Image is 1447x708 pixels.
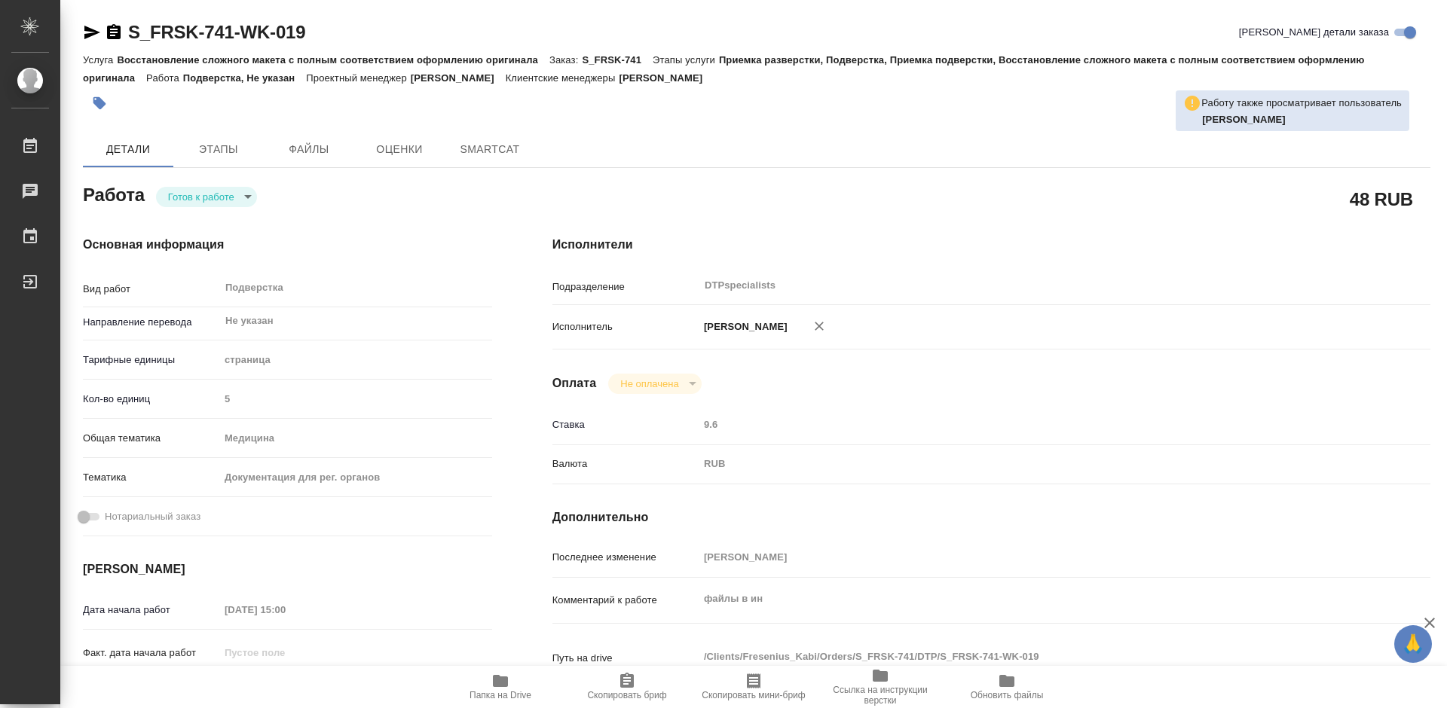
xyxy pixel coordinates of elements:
button: 🙏 [1394,625,1432,663]
p: Кол-во единиц [83,392,219,407]
span: Обновить файлы [971,690,1044,700]
p: Тематика [83,470,219,485]
p: Работу также просматривает пользователь [1201,96,1402,111]
b: [PERSON_NAME] [1202,114,1286,125]
p: Последнее изменение [552,550,699,565]
p: [PERSON_NAME] [699,319,788,334]
button: Обновить файлы [944,666,1070,708]
span: Скопировать мини-бриф [702,690,805,700]
p: Исполнитель [552,319,699,334]
p: Путь на drive [552,651,699,666]
p: Клиентские менеджеры [506,72,619,84]
span: Ссылка на инструкции верстки [826,685,935,706]
p: Подверстка, Не указан [183,72,307,84]
p: Приемка разверстки, Подверстка, Приемка подверстки, Восстановление сложного макета с полным соотв... [83,54,1365,84]
h4: [PERSON_NAME] [83,560,492,578]
button: Папка на Drive [437,666,564,708]
p: Восстановление сложного макета с полным соответствием оформлению оригинала [117,54,549,66]
p: Тарифные единицы [83,352,219,368]
span: Этапы [182,140,255,159]
h2: 48 RUB [1350,186,1413,212]
button: Готов к работе [164,191,239,203]
p: Дата начала работ [83,603,219,618]
h4: Основная информация [83,236,492,254]
input: Пустое поле [219,599,351,621]
p: Этапы услуги [653,54,719,66]
span: [PERSON_NAME] детали заказа [1239,25,1389,40]
p: Комментарий к работе [552,593,699,608]
button: Ссылка на инструкции верстки [817,666,944,708]
button: Скопировать ссылку для ЯМессенджера [83,23,101,41]
p: Вид работ [83,282,219,297]
button: Скопировать мини-бриф [690,666,817,708]
p: Работа [146,72,183,84]
p: Заказ: [549,54,582,66]
input: Пустое поле [219,642,351,664]
textarea: файлы в ин [699,586,1357,612]
div: Готов к работе [156,187,257,207]
input: Пустое поле [219,388,492,410]
p: S_FRSK-741 [582,54,653,66]
p: Валюта [552,456,699,471]
button: Добавить тэг [83,87,116,120]
span: Оценки [363,140,436,159]
h4: Оплата [552,374,597,392]
p: Ставка [552,417,699,432]
span: Нотариальный заказ [105,509,200,524]
span: Детали [92,140,164,159]
textarea: /Clients/Fresenius_Kabi/Orders/S_FRSK-741/DTP/S_FRSK-741-WK-019 [699,644,1357,670]
button: Скопировать бриф [564,666,690,708]
input: Пустое поле [699,414,1357,435]
span: SmartCat [454,140,526,159]
h4: Дополнительно [552,508,1430,526]
p: Подразделение [552,279,699,294]
a: S_FRSK-741-WK-019 [128,22,305,42]
div: RUB [699,451,1357,477]
p: [PERSON_NAME] [619,72,714,84]
span: Файлы [273,140,345,159]
div: Готов к работе [608,374,701,394]
p: Заборова Александра [1202,112,1402,127]
span: Скопировать бриф [587,690,666,700]
h2: Работа [83,180,145,207]
div: Медицина [219,426,492,451]
p: Направление перевода [83,315,219,330]
input: Пустое поле [699,546,1357,568]
div: страница [219,347,492,373]
button: Удалить исполнителя [803,310,836,343]
span: 🙏 [1400,628,1426,660]
h4: Исполнители [552,236,1430,254]
p: Общая тематика [83,431,219,446]
p: Услуга [83,54,117,66]
span: Папка на Drive [470,690,531,700]
p: Факт. дата начала работ [83,645,219,661]
div: Документация для рег. органов [219,465,492,490]
button: Скопировать ссылку [105,23,123,41]
p: Проектный менеджер [306,72,410,84]
p: [PERSON_NAME] [411,72,506,84]
button: Не оплачена [616,377,683,390]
